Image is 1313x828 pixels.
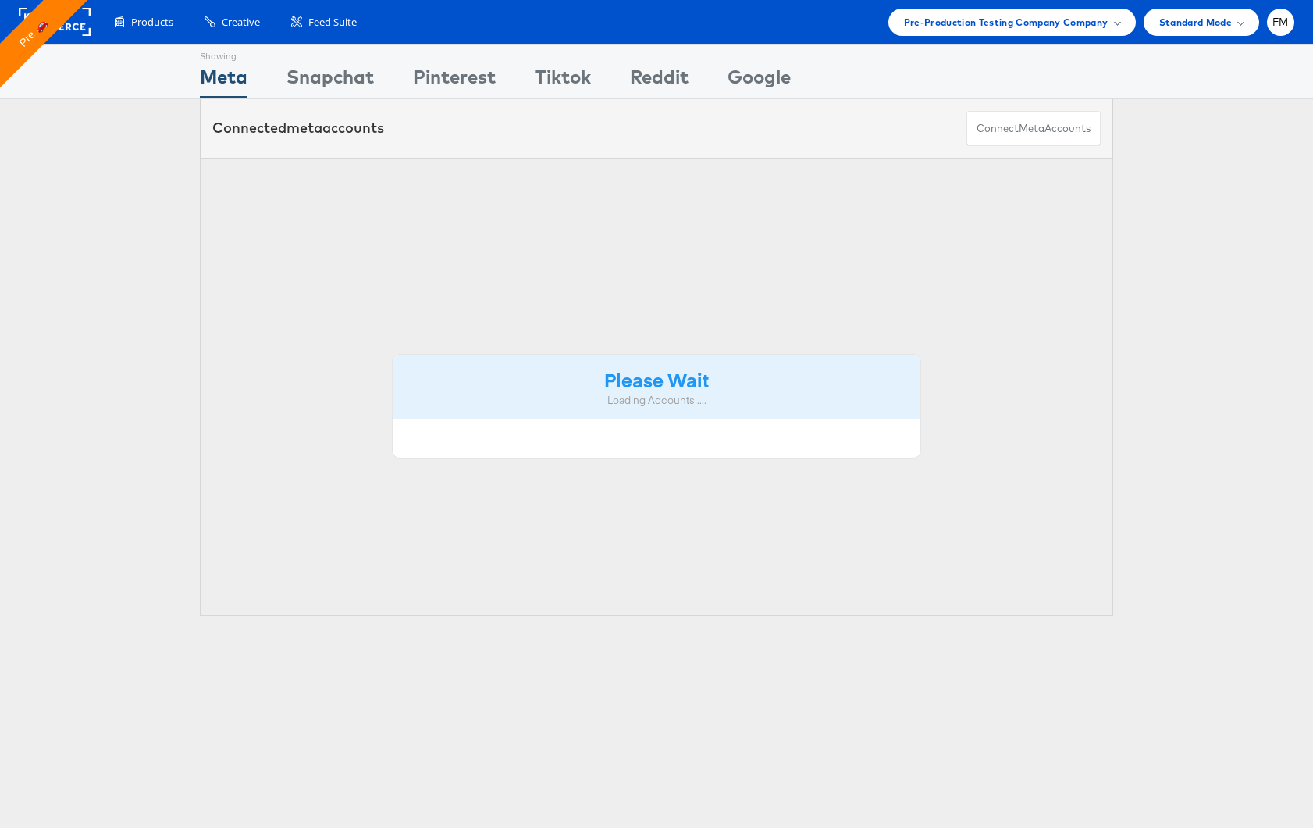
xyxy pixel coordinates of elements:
span: Pre-Production Testing Company Company [904,14,1108,30]
div: Showing [200,45,247,63]
div: Loading Accounts .... [404,393,909,408]
div: Tiktok [535,63,591,98]
div: Connected accounts [212,118,384,138]
span: FM [1272,17,1289,27]
span: meta [286,119,322,137]
span: Feed Suite [308,15,357,30]
div: Google [728,63,791,98]
strong: Please Wait [604,366,709,392]
span: meta [1019,121,1044,136]
span: Creative [222,15,260,30]
button: ConnectmetaAccounts [966,111,1101,146]
div: Reddit [630,63,689,98]
div: Pinterest [413,63,496,98]
div: Meta [200,63,247,98]
div: Snapchat [286,63,374,98]
span: Standard Mode [1159,14,1232,30]
span: Products [131,15,173,30]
